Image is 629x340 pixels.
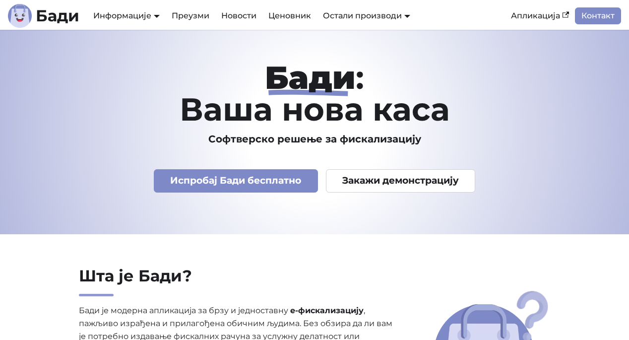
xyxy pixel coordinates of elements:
[154,169,318,193] a: Испробај Бади бесплатно
[40,133,589,145] h3: Софтверско решење за фискализацију
[575,7,621,24] a: Контакт
[93,11,160,20] a: Информације
[36,8,79,24] b: Бади
[8,4,79,28] a: ЛогоБади
[323,11,410,20] a: Остали производи
[326,169,476,193] a: Закажи демонстрацију
[262,7,317,24] a: Ценовник
[265,58,356,97] strong: Бади
[215,7,262,24] a: Новости
[505,7,575,24] a: Апликација
[166,7,215,24] a: Преузми
[79,266,393,296] h2: Шта је Бади?
[290,306,364,315] strong: е-фискализацију
[40,62,589,125] h1: : Ваша нова каса
[8,4,32,28] img: Лого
